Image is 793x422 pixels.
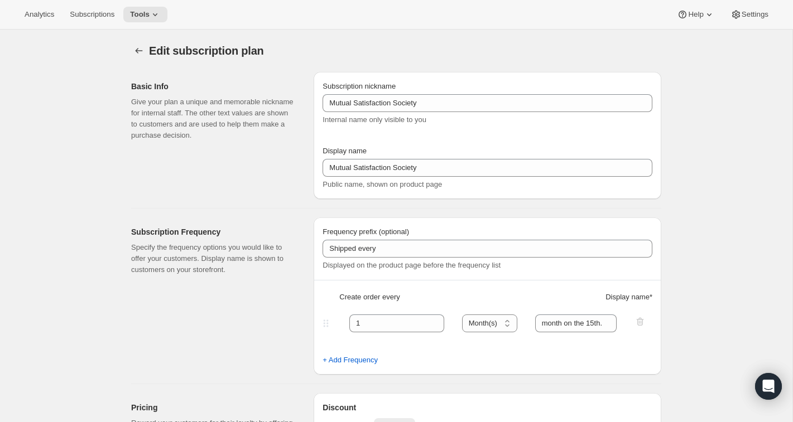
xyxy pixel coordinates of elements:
[670,7,721,22] button: Help
[535,314,617,332] input: 1 month
[724,7,775,22] button: Settings
[323,94,652,112] input: Subscribe & Save
[316,351,385,369] button: + Add Frequency
[130,10,150,19] span: Tools
[339,292,400,303] span: Create order every
[149,45,264,57] span: Edit subscription plan
[323,147,367,155] span: Display name
[323,115,426,124] span: Internal name only visible to you
[323,159,652,177] input: Subscribe & Save
[131,43,147,59] button: Subscription plans
[742,10,768,19] span: Settings
[323,402,652,413] h2: Discount
[131,402,296,413] h2: Pricing
[131,96,296,141] p: Give your plan a unique and memorable nickname for internal staff. The other text values are show...
[323,180,442,188] span: Public name, shown on product page
[323,240,652,258] input: Deliver every
[63,7,121,22] button: Subscriptions
[123,7,167,22] button: Tools
[755,373,782,400] div: Open Intercom Messenger
[605,292,652,303] span: Display name *
[688,10,703,19] span: Help
[25,10,54,19] span: Analytics
[18,7,61,22] button: Analytics
[70,10,114,19] span: Subscriptions
[131,81,296,92] h2: Basic Info
[131,242,296,275] p: Specify the frequency options you would like to offer your customers. Display name is shown to cu...
[323,227,409,236] span: Frequency prefix (optional)
[323,82,396,90] span: Subscription nickname
[323,261,501,269] span: Displayed on the product page before the frequency list
[323,355,378,366] span: + Add Frequency
[131,226,296,237] h2: Subscription Frequency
